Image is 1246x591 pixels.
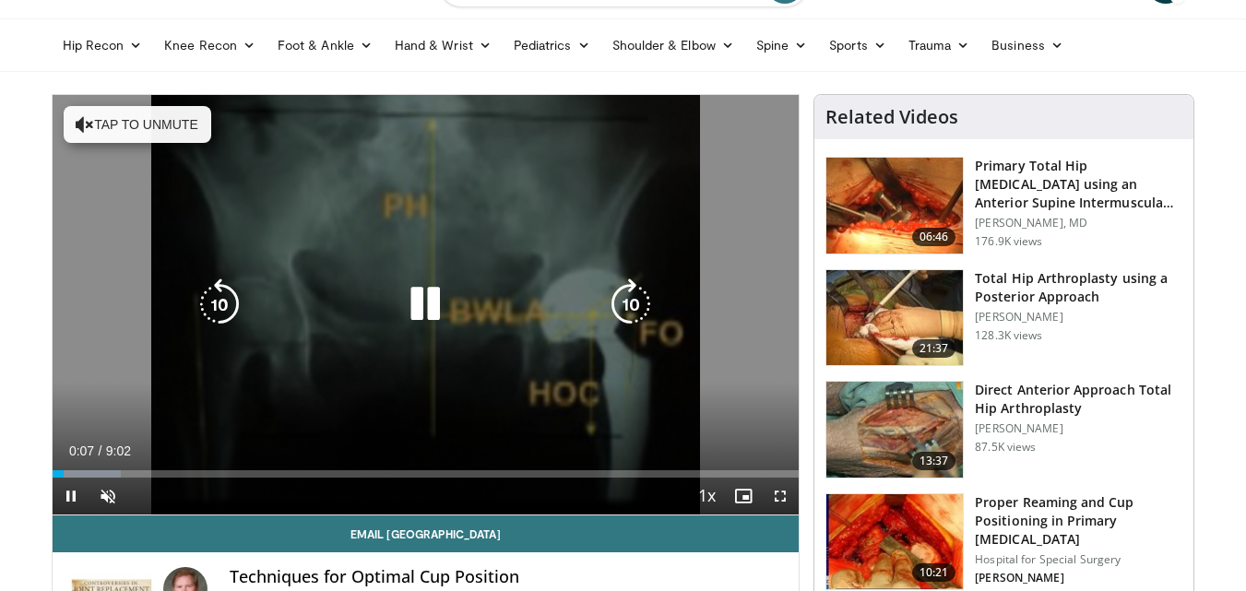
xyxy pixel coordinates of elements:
[601,27,745,64] a: Shoulder & Elbow
[64,106,211,143] button: Tap to unmute
[825,381,1182,479] a: 13:37 Direct Anterior Approach Total Hip Arthroplasty [PERSON_NAME] 87.5K views
[825,106,958,128] h4: Related Videos
[975,310,1182,325] p: [PERSON_NAME]
[912,452,956,470] span: 13:37
[503,27,601,64] a: Pediatrics
[975,440,1036,455] p: 87.5K views
[912,339,956,358] span: 21:37
[975,269,1182,306] h3: Total Hip Arthroplasty using a Posterior Approach
[975,157,1182,212] h3: Primary Total Hip [MEDICAL_DATA] using an Anterior Supine Intermuscula…
[826,494,963,590] img: 9ceeadf7-7a50-4be6-849f-8c42a554e74d.150x105_q85_crop-smart_upscale.jpg
[53,95,800,515] video-js: Video Player
[99,443,102,458] span: /
[53,515,800,552] a: Email [GEOGRAPHIC_DATA]
[975,421,1182,436] p: [PERSON_NAME]
[725,478,762,514] button: Enable picture-in-picture mode
[762,478,799,514] button: Fullscreen
[267,27,384,64] a: Foot & Ankle
[975,493,1182,549] h3: Proper Reaming and Cup Positioning in Primary [MEDICAL_DATA]
[826,270,963,366] img: 286987_0000_1.png.150x105_q85_crop-smart_upscale.jpg
[826,382,963,478] img: 294118_0000_1.png.150x105_q85_crop-smart_upscale.jpg
[825,157,1182,254] a: 06:46 Primary Total Hip [MEDICAL_DATA] using an Anterior Supine Intermuscula… [PERSON_NAME], MD 1...
[818,27,897,64] a: Sports
[912,563,956,582] span: 10:21
[89,478,126,514] button: Unmute
[106,443,131,458] span: 9:02
[912,228,956,246] span: 06:46
[688,478,725,514] button: Playback Rate
[825,269,1182,367] a: 21:37 Total Hip Arthroplasty using a Posterior Approach [PERSON_NAME] 128.3K views
[975,571,1182,585] p: [PERSON_NAME]
[975,216,1182,230] p: [PERSON_NAME], MD
[980,27,1074,64] a: Business
[230,567,785,587] h4: Techniques for Optimal Cup Position
[975,328,1042,343] p: 128.3K views
[53,470,800,478] div: Progress Bar
[53,478,89,514] button: Pause
[897,27,981,64] a: Trauma
[745,27,818,64] a: Spine
[153,27,267,64] a: Knee Recon
[975,552,1182,567] p: Hospital for Special Surgery
[826,158,963,254] img: 263423_3.png.150x105_q85_crop-smart_upscale.jpg
[975,234,1042,249] p: 176.9K views
[69,443,94,458] span: 0:07
[384,27,503,64] a: Hand & Wrist
[975,381,1182,418] h3: Direct Anterior Approach Total Hip Arthroplasty
[52,27,154,64] a: Hip Recon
